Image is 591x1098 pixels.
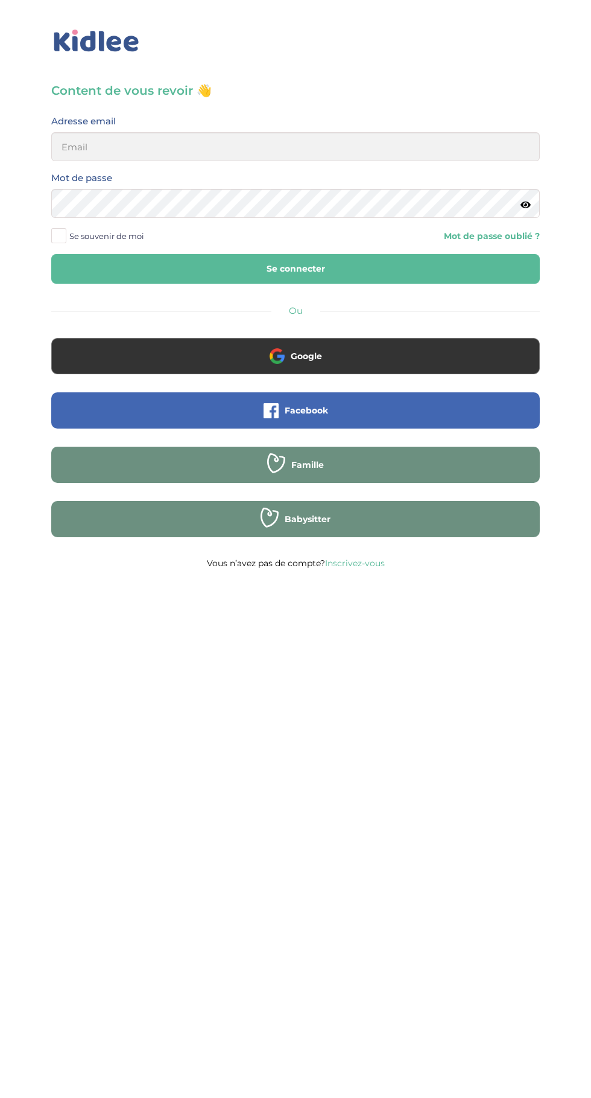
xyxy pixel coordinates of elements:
a: Google [51,359,540,370]
a: Babysitter [51,522,540,533]
button: Babysitter [51,501,540,537]
button: Famille [51,447,540,483]
span: Ou [289,305,303,316]
button: Facebook [51,392,540,429]
img: logo_kidlee_bleu [51,27,142,55]
a: Famille [51,467,540,479]
span: Google [291,350,322,362]
p: Vous n’avez pas de compte? [51,555,540,571]
input: Email [51,132,540,161]
img: facebook.png [264,403,279,418]
span: Se souvenir de moi [69,228,144,244]
img: google.png [270,348,285,363]
span: Babysitter [285,513,330,525]
a: Facebook [51,413,540,424]
span: Famille [291,459,324,471]
label: Adresse email [51,113,116,129]
a: Inscrivez-vous [325,558,385,569]
h3: Content de vous revoir 👋 [51,82,540,99]
a: Mot de passe oublié ? [444,231,540,242]
button: Se connecter [51,254,540,284]
button: Google [51,338,540,374]
label: Mot de passe [51,170,112,186]
span: Facebook [285,404,328,417]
